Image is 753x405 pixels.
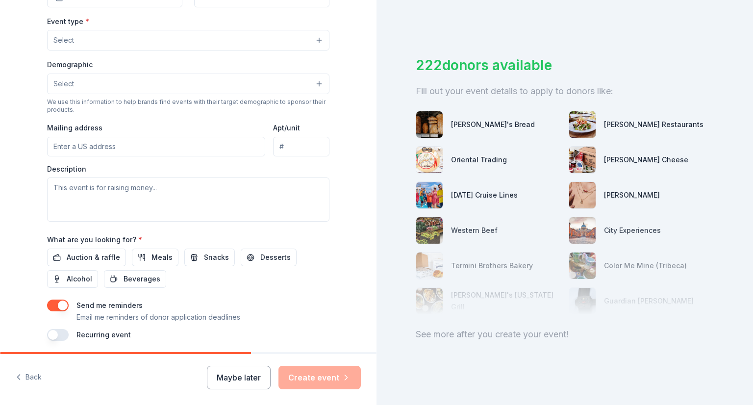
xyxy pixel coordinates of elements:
[47,123,102,133] label: Mailing address
[47,60,93,70] label: Demographic
[451,189,518,201] div: [DATE] Cruise Lines
[132,249,178,266] button: Meals
[604,189,660,201] div: [PERSON_NAME]
[416,327,714,342] div: See more after you create your event!
[76,311,240,323] p: Email me reminders of donor application deadlines
[47,270,98,288] button: Alcohol
[16,367,42,388] button: Back
[416,147,443,173] img: photo for Oriental Trading
[416,55,714,76] div: 222 donors available
[47,30,329,51] button: Select
[47,235,142,245] label: What are you looking for?
[184,249,235,266] button: Snacks
[47,249,126,266] button: Auction & raffle
[416,111,443,138] img: photo for Amy's Bread
[451,154,507,166] div: Oriental Trading
[124,273,160,285] span: Beverages
[569,182,596,208] img: photo for Kendra Scott
[53,78,74,90] span: Select
[241,249,297,266] button: Desserts
[416,182,443,208] img: photo for Carnival Cruise Lines
[260,252,291,263] span: Desserts
[273,123,300,133] label: Apt/unit
[273,137,329,156] input: #
[76,301,143,309] label: Send me reminders
[47,137,265,156] input: Enter a US address
[207,366,271,389] button: Maybe later
[451,119,535,130] div: [PERSON_NAME]'s Bread
[47,17,89,26] label: Event type
[569,147,596,173] img: photo for Murray's Cheese
[47,98,329,114] div: We use this information to help brands find events with their target demographic to sponsor their...
[67,273,92,285] span: Alcohol
[151,252,173,263] span: Meals
[604,119,703,130] div: [PERSON_NAME] Restaurants
[104,270,166,288] button: Beverages
[53,34,74,46] span: Select
[604,154,688,166] div: [PERSON_NAME] Cheese
[416,83,714,99] div: Fill out your event details to apply to donors like:
[47,74,329,94] button: Select
[204,252,229,263] span: Snacks
[569,111,596,138] img: photo for Cameron Mitchell Restaurants
[76,330,131,339] label: Recurring event
[47,164,86,174] label: Description
[67,252,120,263] span: Auction & raffle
